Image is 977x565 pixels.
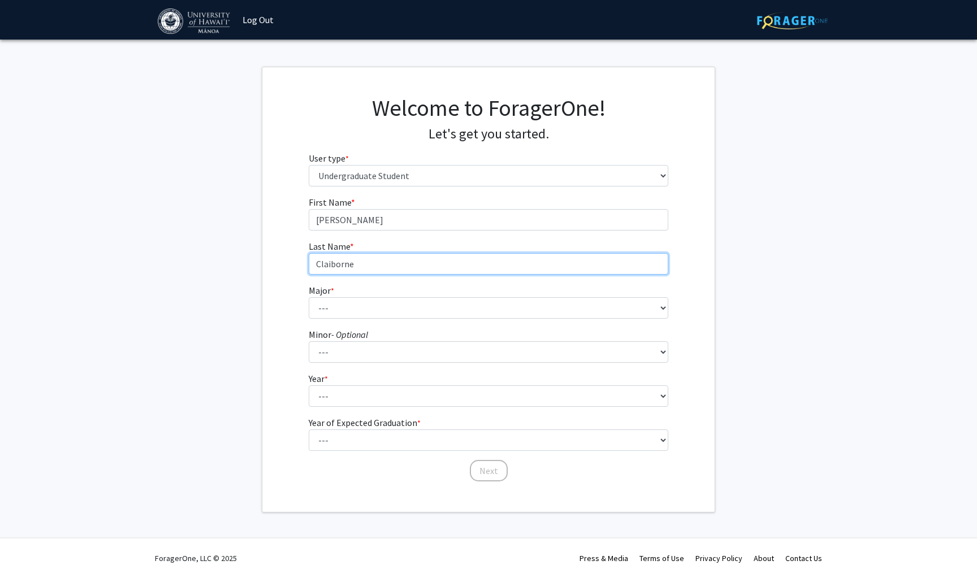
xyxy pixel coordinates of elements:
img: University of Hawaiʻi at Mānoa Logo [158,8,232,34]
a: Privacy Policy [695,553,742,563]
h1: Welcome to ForagerOne! [309,94,669,121]
img: ForagerOne Logo [757,12,828,29]
a: Terms of Use [639,553,684,563]
label: User type [309,151,349,165]
iframe: Chat [8,514,48,557]
label: Year of Expected Graduation [309,416,421,429]
i: - Optional [331,329,368,340]
a: Contact Us [785,553,822,563]
a: Press & Media [580,553,628,563]
h4: Let's get you started. [309,126,669,142]
button: Next [470,460,508,481]
span: First Name [309,197,351,208]
label: Minor [309,328,368,341]
span: Last Name [309,241,350,252]
label: Major [309,284,334,297]
label: Year [309,372,328,385]
a: About [754,553,774,563]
